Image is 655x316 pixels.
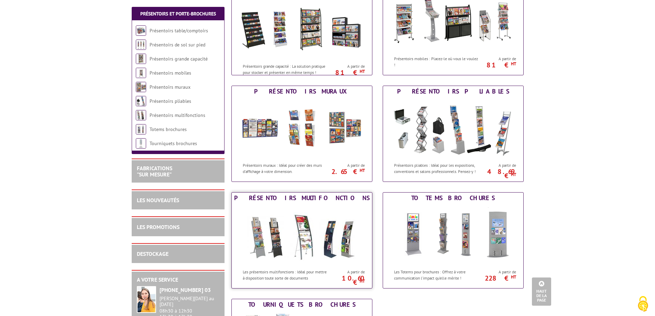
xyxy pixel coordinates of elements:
sup: HT [360,68,365,74]
button: Cookies (fenêtre modale) [631,293,655,316]
img: Totems brochures [136,124,146,134]
div: Présentoirs pliables [385,88,522,95]
img: Présentoirs pliables [390,97,517,159]
img: widget-service.jpg [137,286,156,313]
span: A partir de [481,163,516,168]
p: 228 € [478,276,516,280]
div: [PERSON_NAME][DATE] au [DATE] [160,296,219,307]
a: Présentoirs muraux [150,84,190,90]
sup: HT [360,278,365,284]
div: Tourniquets brochures [233,301,370,308]
span: A partir de [330,64,365,69]
img: Présentoirs multifonctions [238,204,365,265]
div: Présentoirs muraux [233,88,370,95]
img: Présentoirs multifonctions [136,110,146,120]
a: LES NOUVEAUTÉS [137,197,179,204]
p: Présentoirs pliables : Idéal pour les expositions, conventions et salons professionnels. Pensez-y ! [394,162,479,174]
span: A partir de [330,163,365,168]
a: DESTOCKAGE [137,250,168,257]
a: Présentoirs grande capacité [150,56,208,62]
p: 81 € [478,63,516,67]
a: Présentoirs multifonctions [150,112,205,118]
p: 10.60 € [326,276,365,284]
span: A partir de [481,56,516,62]
a: Présentoirs pliables Présentoirs pliables Présentoirs pliables : Idéal pour les expositions, conv... [383,86,524,182]
span: A partir de [330,269,365,275]
sup: HT [511,61,516,67]
img: Présentoirs muraux [136,82,146,92]
a: Présentoirs table/comptoirs [150,28,208,34]
div: Totems brochures [385,194,522,202]
img: Tourniquets brochures [136,138,146,149]
img: Présentoirs mobiles [136,68,146,78]
img: Présentoirs table/comptoirs [136,25,146,36]
p: 48.69 € [478,170,516,178]
a: Présentoirs mobiles [150,70,191,76]
strong: [PHONE_NUMBER] 03 [160,286,211,293]
sup: HT [360,167,365,173]
img: Présentoirs muraux [238,97,365,159]
a: Présentoirs de sol sur pied [150,42,205,48]
img: Présentoirs grande capacité [136,54,146,64]
p: 2.65 € [326,170,365,174]
a: Présentoirs multifonctions Présentoirs multifonctions Les présentoirs multifonctions : Idéal pour... [231,192,372,288]
sup: HT [511,274,516,280]
p: Les présentoirs multifonctions : Idéal pour mettre à disposition toute sorte de documents [243,269,328,281]
a: Présentoirs et Porte-brochures [140,11,216,17]
span: A partir de [481,269,516,275]
p: Présentoirs muraux : Idéal pour créer des murs d'affichage à votre dimension. [243,162,328,174]
p: Les Totems pour brochures : Offrez à votre communication l’impact qu’elle mérite ! [394,269,479,281]
img: Totems brochures [390,204,517,265]
p: 81 € [326,70,365,75]
p: Présentoirs mobiles : Placez-le où vous le voulez ! [394,56,479,67]
a: Haut de la page [532,277,551,306]
img: Cookies (fenêtre modale) [634,295,652,313]
img: Présentoirs de sol sur pied [136,40,146,50]
p: Présentoirs grande capacité : La solution pratique pour stocker et présenter en même temps ! [243,63,328,75]
a: Présentoirs pliables [150,98,191,104]
a: FABRICATIONS"Sur Mesure" [137,165,172,178]
a: Totems brochures [150,126,187,132]
a: Totems brochures Totems brochures Les Totems pour brochures : Offrez à votre communication l’impa... [383,192,524,288]
img: Présentoirs pliables [136,96,146,106]
a: LES PROMOTIONS [137,224,179,230]
div: Présentoirs multifonctions [233,194,370,202]
a: Tourniquets brochures [150,140,197,146]
h2: A votre service [137,277,219,283]
sup: HT [511,172,516,177]
a: Présentoirs muraux Présentoirs muraux Présentoirs muraux : Idéal pour créer des murs d'affichage ... [231,86,372,182]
